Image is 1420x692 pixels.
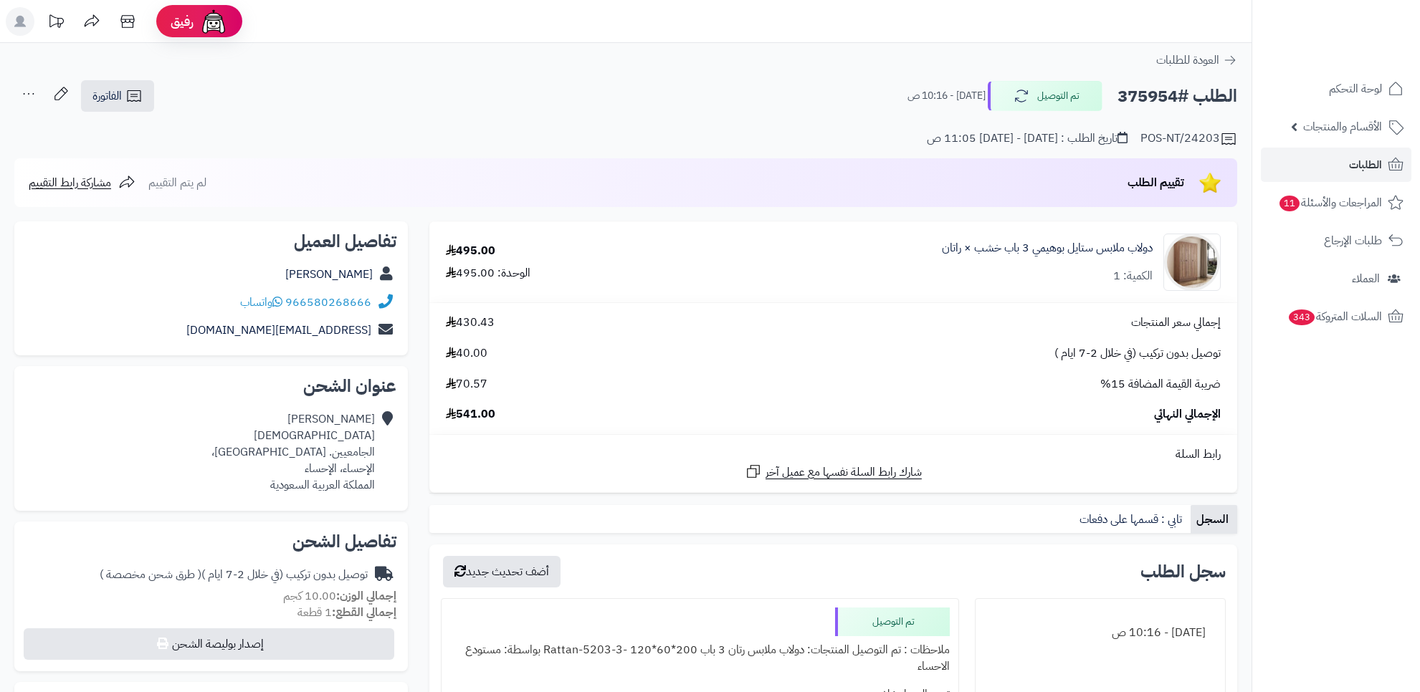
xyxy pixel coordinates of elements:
[988,81,1102,111] button: تم التوصيل
[29,174,111,191] span: مشاركة رابط التقييم
[1113,268,1153,284] div: الكمية: 1
[443,556,561,587] button: أضف تحديث جديد
[148,174,206,191] span: لم يتم التقييم
[38,7,74,39] a: تحديثات المنصة
[1140,563,1226,580] h3: سجل الطلب
[285,294,371,311] a: 966580268666
[1261,261,1411,296] a: العملاء
[446,376,487,393] span: 70.57
[336,587,396,605] strong: إجمالي الوزن:
[446,314,495,331] span: 430.43
[927,130,1128,147] div: تاريخ الطلب : [DATE] - [DATE] 11:05 ص
[283,587,396,605] small: 10.00 كجم
[766,464,922,481] span: شارك رابط السلة نفسها مع عميل آخر
[26,378,396,395] h2: عنوان الشحن
[1278,193,1382,213] span: المراجعات والأسئلة
[285,266,373,283] a: [PERSON_NAME]
[100,566,201,583] span: ( طرق شحن مخصصة )
[1128,174,1184,191] span: تقييم الطلب
[1140,130,1237,148] div: POS-NT/24203
[1074,505,1191,534] a: تابي : قسمها على دفعات
[1054,345,1221,362] span: توصيل بدون تركيب (في خلال 2-7 ايام )
[1303,117,1382,137] span: الأقسام والمنتجات
[1156,52,1219,69] span: العودة للطلبات
[1164,234,1220,291] img: 1749976485-1-90x90.jpg
[446,406,495,423] span: 541.00
[446,265,530,282] div: الوحدة: 495.00
[1261,72,1411,106] a: لوحة التحكم
[1156,52,1237,69] a: العودة للطلبات
[332,604,396,621] strong: إجمالي القطع:
[1329,79,1382,99] span: لوحة التحكم
[1191,505,1237,534] a: السجل
[26,533,396,550] h2: تفاصيل الشحن
[1118,82,1237,111] h2: الطلب #375954
[1324,231,1382,251] span: طلبات الإرجاع
[1100,376,1221,393] span: ضريبة القيمة المضافة 15%
[240,294,282,311] a: واتساب
[100,567,368,583] div: توصيل بدون تركيب (في خلال 2-7 ايام )
[1289,309,1315,325] span: 343
[435,446,1231,463] div: رابط السلة
[1131,314,1221,331] span: إجمالي سعر المنتجات
[199,7,228,36] img: ai-face.png
[450,636,950,681] div: ملاحظات : تم التوصيل المنتجات: دولاب ملابس رتان 3 باب 200*60*120 -Rattan-5203-3 بواسطة: مستودع ال...
[1261,148,1411,182] a: الطلبات
[297,604,396,621] small: 1 قطعة
[1349,155,1382,175] span: الطلبات
[1261,224,1411,258] a: طلبات الإرجاع
[446,243,495,259] div: 495.00
[24,628,394,660] button: إصدار بوليصة الشحن
[1261,299,1411,334] a: السلات المتروكة343
[1280,196,1300,211] span: 11
[211,411,375,493] div: [PERSON_NAME] [DEMOGRAPHIC_DATA] الجامعيين. [GEOGRAPHIC_DATA]، الإحساء، الإحساء المملكة العربية ا...
[942,240,1153,256] a: دولاب ملابس ستايل بوهيمي 3 باب خشب × راتان
[745,463,922,481] a: شارك رابط السلة نفسها مع عميل آخر
[171,13,194,30] span: رفيق
[984,619,1217,647] div: [DATE] - 10:16 ص
[1154,406,1221,423] span: الإجمالي النهائي
[81,80,154,112] a: الفاتورة
[92,87,122,105] span: الفاتورة
[1287,307,1382,327] span: السلات المتروكة
[446,345,487,362] span: 40.00
[907,89,986,103] small: [DATE] - 10:16 ص
[29,174,135,191] a: مشاركة رابط التقييم
[1261,186,1411,220] a: المراجعات والأسئلة11
[835,607,950,636] div: تم التوصيل
[186,322,371,339] a: [EMAIL_ADDRESS][DOMAIN_NAME]
[1352,269,1380,289] span: العملاء
[26,233,396,250] h2: تفاصيل العميل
